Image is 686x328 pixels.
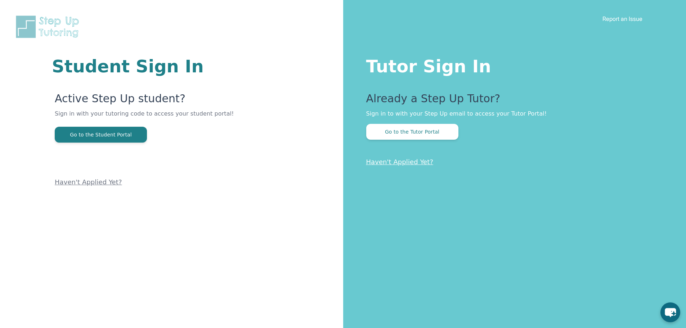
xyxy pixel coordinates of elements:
p: Active Step Up student? [55,92,257,109]
p: Sign in to with your Step Up email to access your Tutor Portal! [366,109,658,118]
p: Already a Step Up Tutor? [366,92,658,109]
button: chat-button [660,302,680,322]
a: Report an Issue [602,15,642,22]
h1: Tutor Sign In [366,55,658,75]
button: Go to the Student Portal [55,127,147,143]
a: Haven't Applied Yet? [55,178,122,186]
a: Go to the Tutor Portal [366,128,458,135]
h1: Student Sign In [52,58,257,75]
a: Haven't Applied Yet? [366,158,434,166]
img: Step Up Tutoring horizontal logo [14,14,84,39]
p: Sign in with your tutoring code to access your student portal! [55,109,257,127]
a: Go to the Student Portal [55,131,147,138]
button: Go to the Tutor Portal [366,124,458,140]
